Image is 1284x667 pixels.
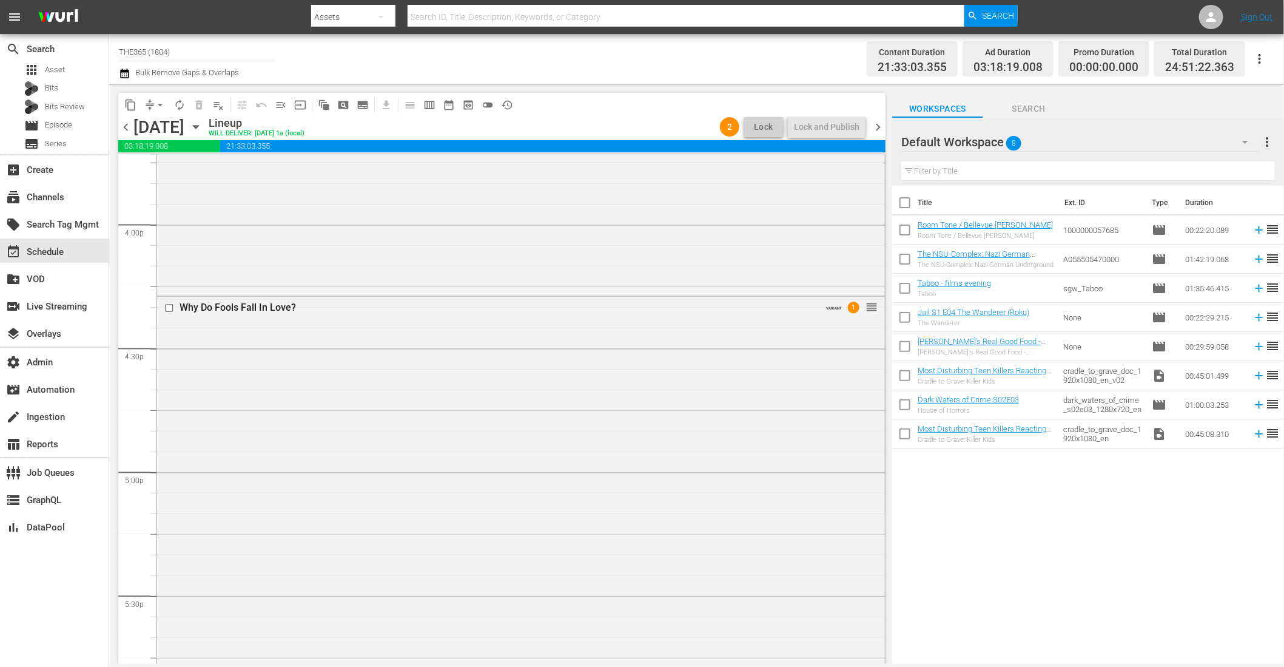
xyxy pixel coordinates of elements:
[1266,251,1280,266] span: reorder
[124,99,136,111] span: content_copy
[275,99,287,111] span: menu_open
[901,125,1260,159] div: Default Workspace
[866,301,878,314] span: reorder
[140,95,170,115] span: Remove Gaps & Overlaps
[118,120,133,135] span: chevron_left
[173,99,186,111] span: autorenew_outlined
[720,122,739,132] span: 2
[918,261,1054,269] div: The NSU-Complex: Nazi German Underground
[982,5,1014,27] span: Search
[462,99,474,111] span: preview_outlined
[6,190,21,205] span: Channels
[918,279,991,288] a: Taboo - films evening
[794,116,859,138] div: Lock and Publish
[918,186,1057,220] th: Title
[1152,339,1167,354] span: Episode
[918,348,1054,356] div: [PERSON_NAME]'s Real Good Food - Desserts With Benefits
[144,99,156,111] span: compress
[1006,130,1021,156] span: 8
[866,301,878,313] button: reorder
[1059,419,1148,449] td: cradle_to_grave_doc_1920x1080_en
[1252,340,1266,353] svg: Add to Schedule
[1241,12,1272,22] a: Sign Out
[848,302,859,314] span: 1
[918,407,1019,415] div: House of Horrors
[24,81,39,96] div: Bits
[459,95,478,115] span: View Backup
[334,95,353,115] span: Create Search Block
[1252,252,1266,266] svg: Add to Schedule
[45,119,72,131] span: Episode
[154,99,166,111] span: arrow_drop_down
[6,299,21,314] span: Live Streaming
[1252,311,1266,324] svg: Add to Schedule
[209,95,228,115] span: Clear Lineup
[918,424,1051,442] a: Most Disturbing Teen Killers Reacting To Insane Sentences
[6,520,21,535] span: DataPool
[6,355,21,370] span: Admin
[6,42,21,56] span: Search
[209,130,304,138] div: WILL DELIVER: [DATE] 1a (local)
[189,95,209,115] span: Select an event to delete
[1152,427,1167,441] span: Video
[1152,368,1167,383] span: Video
[1178,186,1251,220] th: Duration
[133,68,239,77] span: Bulk Remove Gaps & Overlaps
[973,44,1043,61] div: Ad Duration
[1059,274,1148,303] td: sgw_Taboo
[892,101,983,117] span: Workspaces
[478,95,497,115] span: 24 hours Lineup View is OFF
[133,117,184,137] div: [DATE]
[964,5,1018,27] button: Search
[918,232,1053,240] div: Room Tone / Bellevue [PERSON_NAME]
[918,249,1035,268] a: The NSU-Complex: Nazi German Underground
[1181,245,1248,274] td: 01:42:19.068
[118,140,220,152] span: 03:18:19.008
[918,337,1046,355] a: [PERSON_NAME]'s Real Good Food - Desserts With Benefits
[6,245,21,259] span: Schedule
[24,118,39,133] span: Episode
[918,290,991,298] div: Taboo
[1181,303,1248,332] td: 00:22:29.215
[1260,135,1275,149] span: more_vert
[918,366,1051,384] a: Most Disturbing Teen Killers Reacting To Insane Sentences
[1069,44,1138,61] div: Promo Duration
[423,99,435,111] span: calendar_view_week_outlined
[749,121,778,134] span: Lock
[228,93,252,117] span: Customize Events
[1059,215,1148,245] td: 1000000057685
[6,493,21,507] span: GraphQL
[310,93,334,117] span: Refresh All Search Blocks
[24,100,39,114] div: Bits Review
[7,10,22,24] span: menu
[1181,274,1248,303] td: 01:35:46.415
[396,93,420,117] span: Day Calendar View
[1181,215,1248,245] td: 00:22:20.089
[1181,332,1248,361] td: 00:29:59.058
[337,99,349,111] span: pageview_outlined
[180,302,817,314] div: Why Do Fools Fall In Love?
[501,99,513,111] span: history_outlined
[24,137,39,151] span: Series
[1152,398,1167,412] span: Episode
[45,138,67,150] span: Series
[291,95,310,115] span: Update Metadata from Key Asset
[1252,427,1266,441] svg: Add to Schedule
[372,93,396,117] span: Download as CSV
[1152,281,1167,296] span: Episode
[29,3,87,32] img: ans4CAIJ8jUAAAAAAAAAAAAAAAAAAAAAAAAgQb4GAAAAAAAAAAAAAAAAAAAAAAAAJMjXAAAAAAAAAAAAAAAAAAAAAAAAgAT5G...
[6,410,21,424] span: Ingestion
[1152,252,1167,266] span: Episode
[294,99,306,111] span: input
[918,308,1029,317] a: Jail S1 E04 The Wanderer (Roku)
[1069,61,1138,75] span: 00:00:00.000
[318,99,330,111] span: auto_awesome_motion_outlined
[24,63,39,77] span: Asset
[6,382,21,397] span: Automation
[744,117,783,137] button: Lock
[6,217,21,232] span: Search Tag Mgmt
[497,95,517,115] span: View History
[918,395,1019,404] a: Dark Waters of Crime S02E03
[6,163,21,177] span: Create
[1266,222,1280,237] span: reorder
